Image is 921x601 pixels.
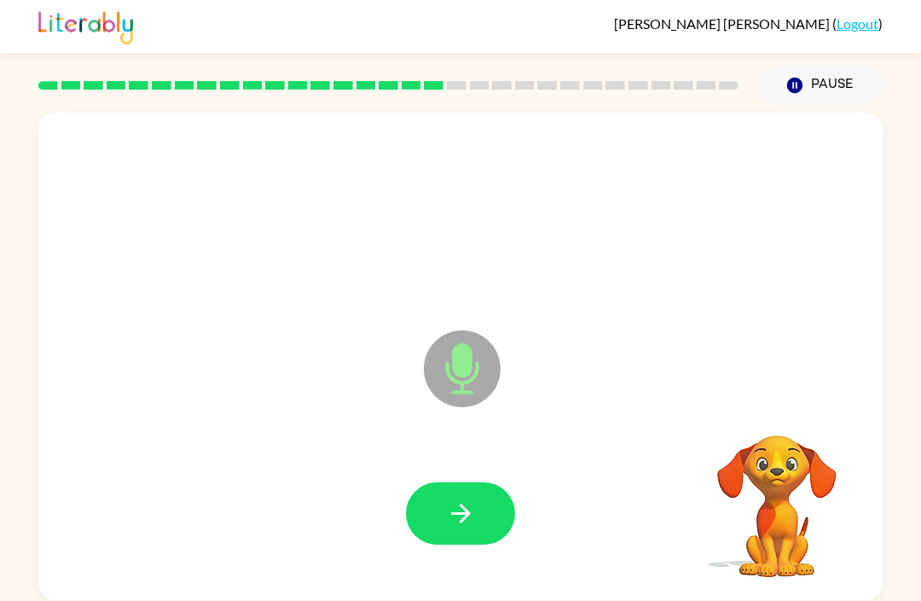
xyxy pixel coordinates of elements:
[614,15,883,32] div: ( )
[38,7,133,44] img: Literably
[837,15,878,32] a: Logout
[692,409,862,580] video: Your browser must support playing .mp4 files to use Literably. Please try using another browser.
[614,15,832,32] span: [PERSON_NAME] [PERSON_NAME]
[759,66,883,105] button: Pause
